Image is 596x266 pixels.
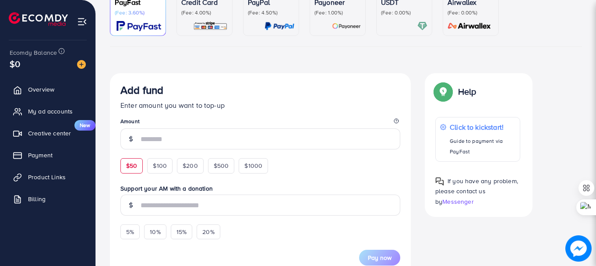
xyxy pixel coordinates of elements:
[115,9,161,16] p: (Fee: 3.60%)
[77,60,86,69] img: image
[9,12,68,26] img: logo
[120,84,163,96] h3: Add fund
[7,146,89,164] a: Payment
[77,17,87,27] img: menu
[450,136,515,157] p: Guide to payment via PayFast
[359,250,400,266] button: Pay now
[116,21,161,31] img: card
[120,117,400,128] legend: Amount
[248,9,294,16] p: (Fee: 4.50%)
[7,124,89,142] a: Creative centerNew
[332,21,361,31] img: card
[450,122,515,132] p: Click to kickstart!
[28,151,53,160] span: Payment
[181,9,228,16] p: (Fee: 4.00%)
[7,81,89,98] a: Overview
[417,21,427,31] img: card
[442,197,473,206] span: Messenger
[264,21,294,31] img: card
[153,161,167,170] span: $100
[314,9,361,16] p: (Fee: 1.00%)
[381,9,427,16] p: (Fee: 0.00%)
[565,235,592,262] img: image
[183,161,198,170] span: $200
[126,227,134,236] span: 5%
[458,86,476,97] p: Help
[7,103,89,120] a: My ad accounts
[120,184,400,193] label: Support your AM with a donation
[28,129,71,138] span: Creative center
[120,100,400,110] p: Enter amount you want to top-up
[150,227,160,236] span: 10%
[214,161,229,170] span: $500
[435,84,451,99] img: Popup guide
[445,21,494,31] img: card
[10,48,57,57] span: Ecomdy Balance
[176,227,187,236] span: 15%
[7,168,89,186] a: Product Links
[126,161,137,170] span: $50
[28,85,54,94] span: Overview
[193,21,228,31] img: card
[28,173,66,181] span: Product Links
[7,190,89,208] a: Billing
[435,177,518,206] span: If you have any problem, please contact us by
[74,120,95,131] span: New
[10,57,20,70] span: $0
[435,177,444,186] img: Popup guide
[368,253,391,262] span: Pay now
[448,9,494,16] p: (Fee: 0.00%)
[244,161,262,170] span: $1000
[28,107,73,116] span: My ad accounts
[28,195,46,203] span: Billing
[202,227,214,236] span: 20%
